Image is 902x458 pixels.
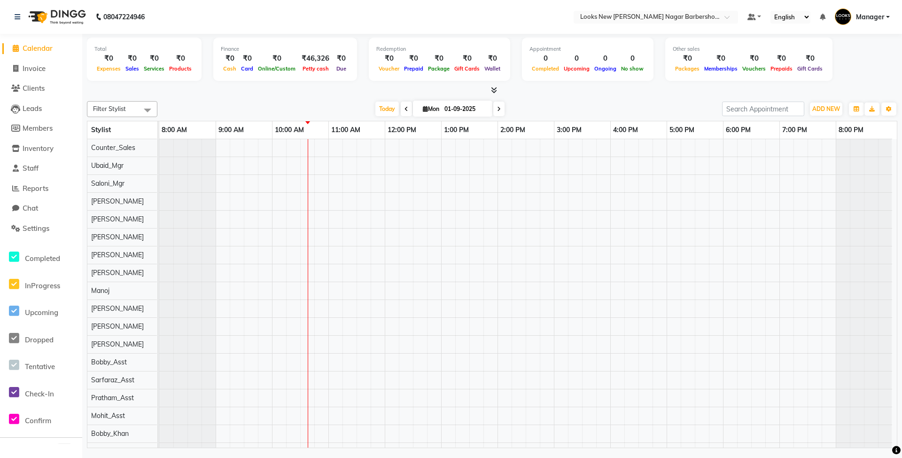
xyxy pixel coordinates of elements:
span: [PERSON_NAME] [91,233,144,241]
a: 7:00 PM [780,123,809,137]
a: Chat [2,203,80,214]
a: Settings [2,223,80,234]
span: Package [426,65,452,72]
span: Mohit_Asst [91,411,125,420]
span: Confirm [25,416,51,425]
span: Memberships [702,65,740,72]
span: Today [375,102,399,116]
div: ₹0 [673,53,702,64]
span: Packages [673,65,702,72]
span: Saloni_Mgr [91,179,124,188]
a: 2:00 PM [498,123,528,137]
span: Prepaids [768,65,795,72]
span: Services [141,65,167,72]
div: ₹0 [768,53,795,64]
div: ₹0 [94,53,123,64]
div: ₹0 [167,53,194,64]
span: [PERSON_NAME] [91,340,144,348]
a: Calendar [2,43,80,54]
div: ₹0 [452,53,482,64]
span: Bobby_Khan [91,429,129,438]
span: Manager [856,12,884,22]
span: Reports [23,184,48,193]
span: [PERSON_NAME] [91,304,144,313]
a: Staff [2,163,80,174]
div: ₹46,326 [298,53,333,64]
span: Gift Cards [452,65,482,72]
input: 2025-09-01 [442,102,489,116]
span: [PERSON_NAME] [91,268,144,277]
a: 12:00 PM [385,123,419,137]
div: ₹0 [123,53,141,64]
div: ₹0 [141,53,167,64]
span: Counter_Sales [91,143,135,152]
a: 8:00 AM [159,123,189,137]
div: ₹0 [795,53,825,64]
span: Filter Stylist [93,105,126,112]
div: Finance [221,45,350,53]
span: Chat [23,204,38,213]
img: logo [24,4,88,30]
a: Clients [2,83,80,94]
span: ADD NEW [812,105,840,112]
div: 0 [529,53,561,64]
div: ₹0 [402,53,426,64]
span: Due [334,65,349,72]
span: Members [23,124,53,133]
a: Reports [2,183,80,194]
span: Bookings [2,443,28,451]
span: Settings [23,224,49,233]
span: [PERSON_NAME] [91,251,144,259]
span: Card [239,65,256,72]
span: Prepaid [402,65,426,72]
span: Upcoming [25,308,58,317]
span: Inventory [23,144,54,153]
a: 9:00 AM [216,123,246,137]
a: 11:00 AM [329,123,363,137]
span: Petty cash [300,65,331,72]
span: Ongoing [592,65,619,72]
a: 5:00 PM [667,123,697,137]
span: Check-In [25,389,54,398]
b: 08047224946 [103,4,145,30]
span: Leads [23,104,42,113]
span: Completed [529,65,561,72]
img: Manager [835,8,851,25]
span: Stylist [91,126,111,134]
span: Mon [420,105,442,112]
span: Ubaid_Mgr [91,161,124,170]
span: Staff [23,164,39,173]
span: Invoice [23,64,46,73]
span: Bobby_Asst [91,358,127,366]
a: Leads [2,103,80,114]
a: 8:00 PM [836,123,866,137]
a: 3:00 PM [554,123,584,137]
span: Pratham_Asst [91,394,134,402]
span: Wallet [482,65,503,72]
div: ₹0 [221,53,239,64]
div: Appointment [529,45,646,53]
a: 10:00 AM [272,123,306,137]
button: ADD NEW [810,103,842,116]
a: 6:00 PM [723,123,753,137]
span: Gift Cards [795,65,825,72]
span: [PERSON_NAME] [91,197,144,205]
span: [PERSON_NAME] [91,215,144,223]
span: InProgress [25,281,60,290]
span: Tentative [25,362,55,371]
div: 0 [619,53,646,64]
span: Majid [91,447,107,456]
span: Sales [123,65,141,72]
div: ₹0 [256,53,298,64]
div: ₹0 [740,53,768,64]
span: Manoj [91,286,109,295]
span: Online/Custom [256,65,298,72]
span: Sarfaraz_Asst [91,376,134,384]
div: ₹0 [482,53,503,64]
span: Clients [23,84,45,93]
span: Products [167,65,194,72]
a: 1:00 PM [442,123,471,137]
div: 0 [561,53,592,64]
span: Vouchers [740,65,768,72]
div: Other sales [673,45,825,53]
